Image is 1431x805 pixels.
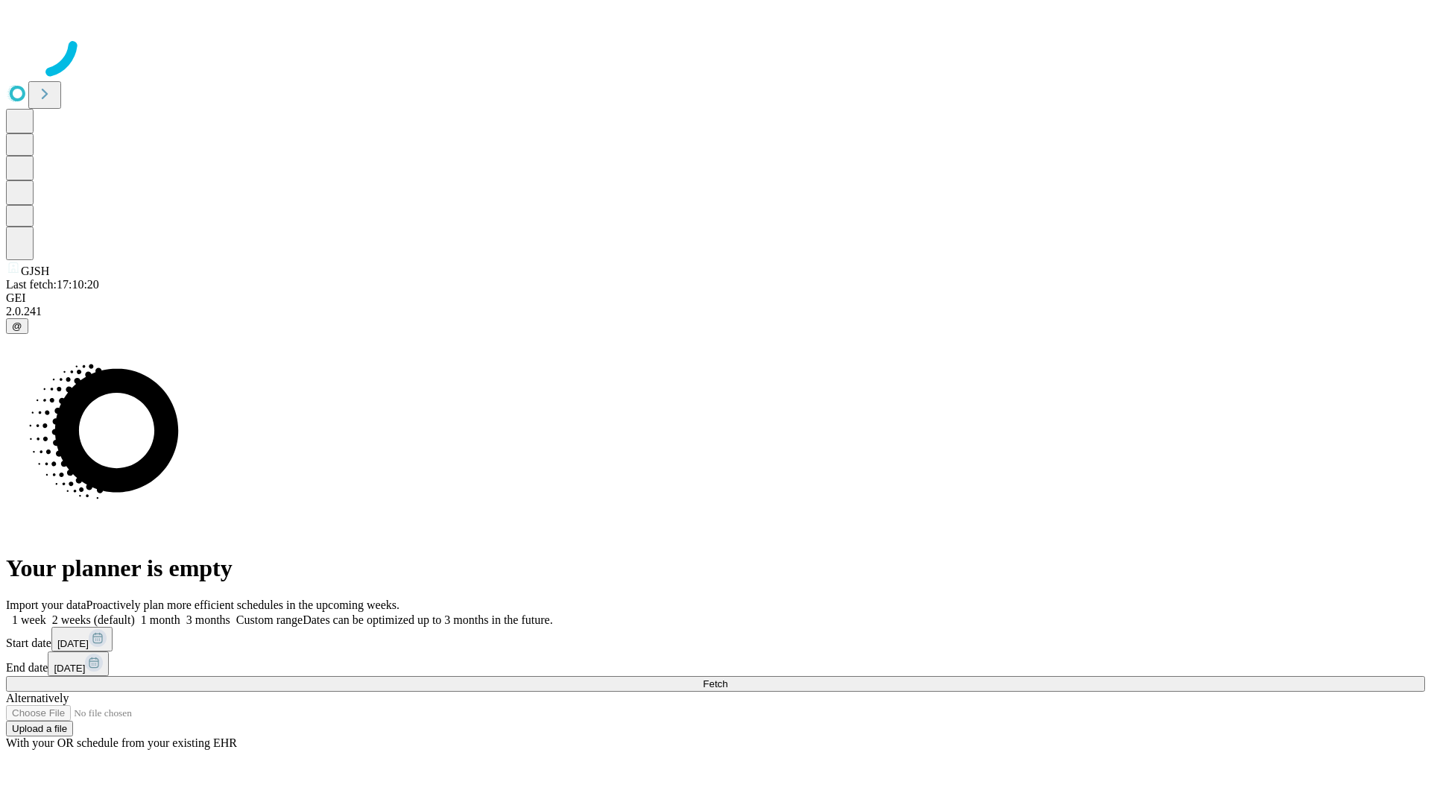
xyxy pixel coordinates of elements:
[6,651,1425,676] div: End date
[141,613,180,626] span: 1 month
[12,613,46,626] span: 1 week
[6,627,1425,651] div: Start date
[6,692,69,704] span: Alternatively
[186,613,230,626] span: 3 months
[57,638,89,649] span: [DATE]
[6,278,99,291] span: Last fetch: 17:10:20
[236,613,303,626] span: Custom range
[51,627,113,651] button: [DATE]
[48,651,109,676] button: [DATE]
[21,265,49,277] span: GJSH
[6,721,73,736] button: Upload a file
[703,678,727,689] span: Fetch
[6,599,86,611] span: Import your data
[52,613,135,626] span: 2 weeks (default)
[6,676,1425,692] button: Fetch
[6,291,1425,305] div: GEI
[12,321,22,332] span: @
[303,613,552,626] span: Dates can be optimized up to 3 months in the future.
[6,736,237,749] span: With your OR schedule from your existing EHR
[6,305,1425,318] div: 2.0.241
[86,599,399,611] span: Proactively plan more efficient schedules in the upcoming weeks.
[6,555,1425,582] h1: Your planner is empty
[54,663,85,674] span: [DATE]
[6,318,28,334] button: @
